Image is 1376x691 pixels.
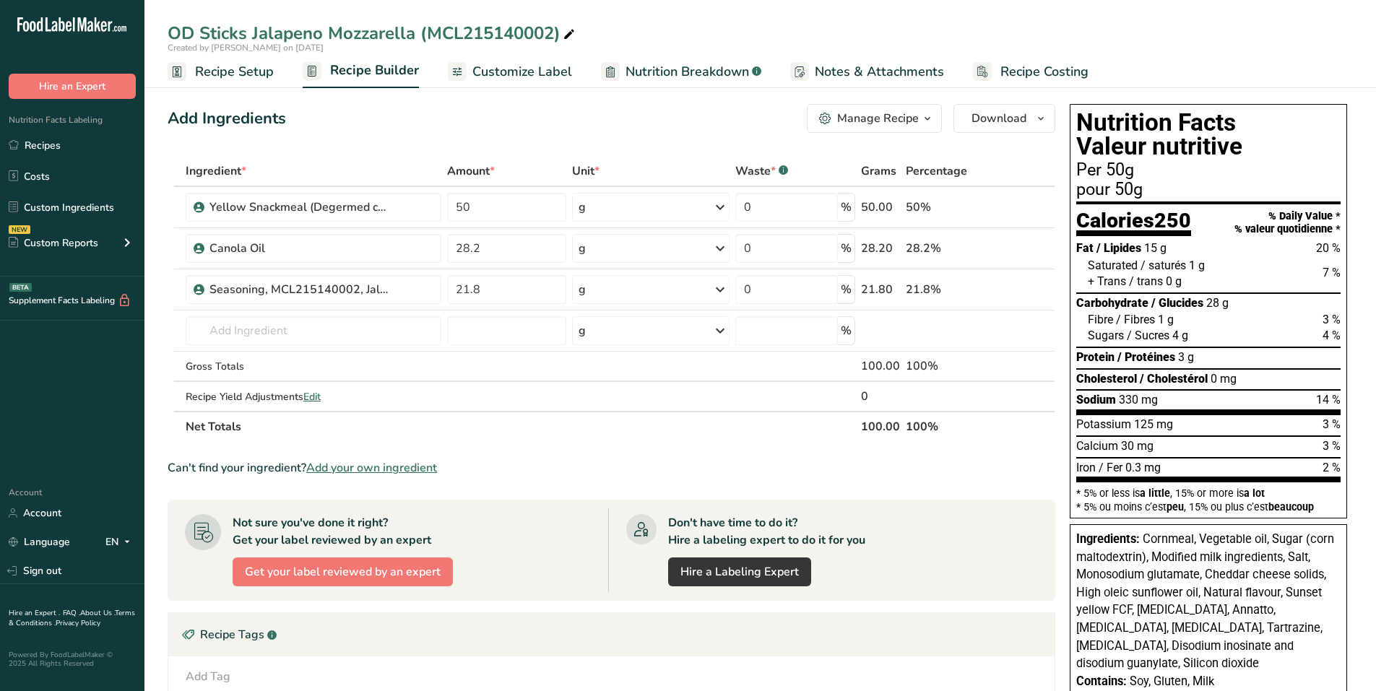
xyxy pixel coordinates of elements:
div: g [579,240,586,257]
button: Manage Recipe [807,104,942,133]
div: pour 50g [1076,181,1341,199]
span: 3 g [1178,350,1194,364]
span: Contains: [1076,674,1127,688]
div: 100% [906,357,987,375]
a: Terms & Conditions . [9,608,135,628]
span: Protein [1076,350,1115,364]
span: a lot [1244,487,1265,499]
div: BETA [9,283,32,292]
span: / Lipides [1096,241,1141,255]
span: Percentage [906,162,967,180]
div: * 5% ou moins c’est , 15% ou plus c’est [1076,502,1341,512]
div: Recipe Tags [168,613,1055,656]
div: Don't have time to do it? Hire a labeling expert to do it for you [668,514,865,549]
span: Carbohydrate [1076,296,1148,310]
a: Hire an Expert . [9,608,60,618]
span: Created by [PERSON_NAME] on [DATE] [168,42,324,53]
span: Edit [303,390,321,404]
a: Privacy Policy [56,618,100,628]
a: Language [9,529,70,555]
span: 1 g [1158,313,1174,326]
span: 3 % [1323,439,1341,453]
span: / Protéines [1117,350,1175,364]
div: Not sure you've done it right? Get your label reviewed by an expert [233,514,431,549]
a: Hire a Labeling Expert [668,557,811,586]
span: 3 % [1323,417,1341,431]
span: / trans [1129,274,1163,288]
span: Calcium [1076,439,1118,453]
div: Per 50g [1076,162,1341,179]
a: About Us . [80,608,115,618]
div: Recipe Yield Adjustments [186,389,441,404]
span: / Fer [1099,461,1122,474]
span: beaucoup [1268,501,1314,513]
span: 14 % [1316,393,1341,407]
span: Recipe Costing [1000,62,1089,82]
span: 20 % [1316,241,1341,255]
div: Manage Recipe [837,110,919,127]
span: Cornmeal, Vegetable oil, Sugar (corn maltodextrin), Modified milk ingredients, Salt, Monosodium g... [1076,532,1334,670]
button: Hire an Expert [9,74,136,99]
div: 0 [861,388,900,405]
span: 330 mg [1119,393,1158,407]
div: EN [105,534,136,551]
span: Ingredient [186,162,246,180]
div: Powered By FoodLabelMaker © 2025 All Rights Reserved [9,651,136,668]
div: % Daily Value * % valeur quotidienne * [1234,210,1341,235]
div: Add Ingredients [168,107,286,131]
span: / saturés [1141,258,1186,272]
span: Ingredients: [1076,532,1140,546]
input: Add Ingredient [186,316,441,345]
div: g [579,322,586,339]
div: OD Sticks Jalapeno Mozzarella (MCL215140002) [168,20,578,46]
th: 100% [903,411,990,441]
div: Can't find your ingredient? [168,459,1055,477]
button: Download [953,104,1055,133]
span: Notes & Attachments [815,62,944,82]
a: Customize Label [448,56,572,88]
section: * 5% or less is , 15% or more is [1076,482,1341,512]
button: Get your label reviewed by an expert [233,557,453,586]
span: 4 % [1323,329,1341,342]
a: Notes & Attachments [790,56,944,88]
span: Customize Label [472,62,572,82]
span: / Cholestérol [1140,372,1208,386]
span: 125 mg [1134,417,1173,431]
div: 28.2% [906,240,987,257]
div: 28.20 [861,240,900,257]
span: / Glucides [1151,296,1203,310]
span: 4 g [1172,329,1188,342]
a: Recipe Builder [303,54,419,89]
span: Recipe Builder [330,61,419,80]
div: 50% [906,199,987,216]
span: peu [1167,501,1184,513]
span: 28 g [1206,296,1229,310]
span: / Fibres [1116,313,1155,326]
span: Add your own ingredient [306,459,437,477]
div: Waste [735,162,788,180]
a: Nutrition Breakdown [601,56,761,88]
span: Saturated [1088,258,1138,272]
div: g [579,199,586,216]
div: NEW [9,225,30,234]
span: Amount [447,162,495,180]
span: Sugars [1088,329,1124,342]
span: 0 g [1166,274,1182,288]
div: Yellow Snackmeal (Degermed corn meal) [209,199,390,216]
span: Get your label reviewed by an expert [245,563,441,581]
span: 0.3 mg [1125,461,1161,474]
span: Cholesterol [1076,372,1137,386]
span: 7 % [1323,266,1341,279]
span: Sodium [1076,393,1116,407]
span: 3 % [1323,313,1341,326]
div: Calories [1076,210,1191,237]
div: Canola Oil [209,240,390,257]
span: 2 % [1323,461,1341,474]
div: g [579,281,586,298]
th: Net Totals [183,411,858,441]
div: 50.00 [861,199,900,216]
th: 100.00 [858,411,903,441]
div: Seasoning, MCL215140002, Jalapeno Mozzarella [209,281,390,298]
span: Nutrition Breakdown [626,62,749,82]
div: 21.8% [906,281,987,298]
